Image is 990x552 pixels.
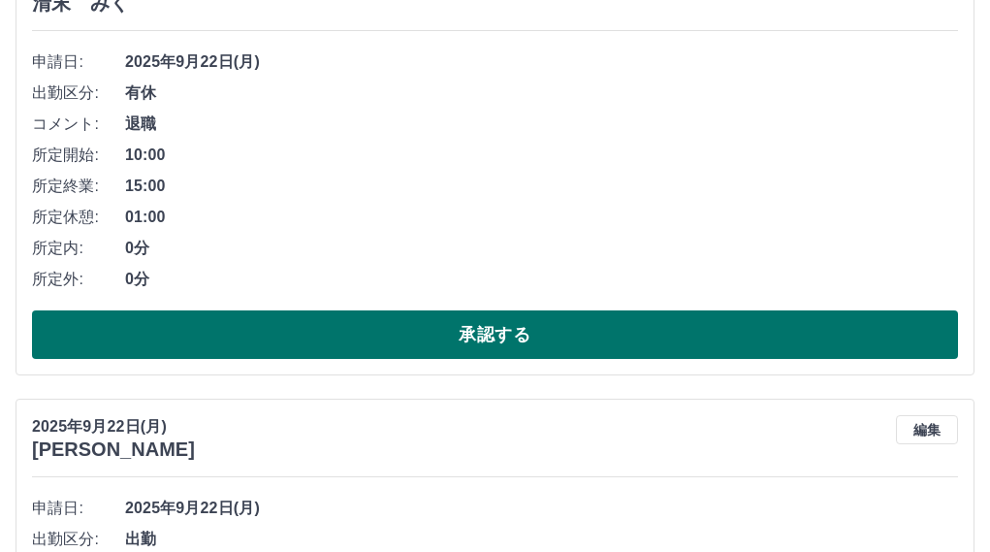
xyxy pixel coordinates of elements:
[32,415,195,438] p: 2025年9月22日(月)
[125,528,958,551] span: 出勤
[32,528,125,551] span: 出勤区分:
[32,438,195,461] h3: [PERSON_NAME]
[32,268,125,291] span: 所定外:
[32,175,125,198] span: 所定終業:
[32,113,125,136] span: コメント:
[32,237,125,260] span: 所定内:
[32,144,125,167] span: 所定開始:
[125,50,958,74] span: 2025年9月22日(月)
[32,497,125,520] span: 申請日:
[125,113,958,136] span: 退職
[125,268,958,291] span: 0分
[896,415,958,444] button: 編集
[125,497,958,520] span: 2025年9月22日(月)
[125,81,958,105] span: 有休
[125,237,958,260] span: 0分
[32,310,958,359] button: 承認する
[125,144,958,167] span: 10:00
[32,206,125,229] span: 所定休憩:
[125,206,958,229] span: 01:00
[32,81,125,105] span: 出勤区分:
[32,50,125,74] span: 申請日:
[125,175,958,198] span: 15:00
